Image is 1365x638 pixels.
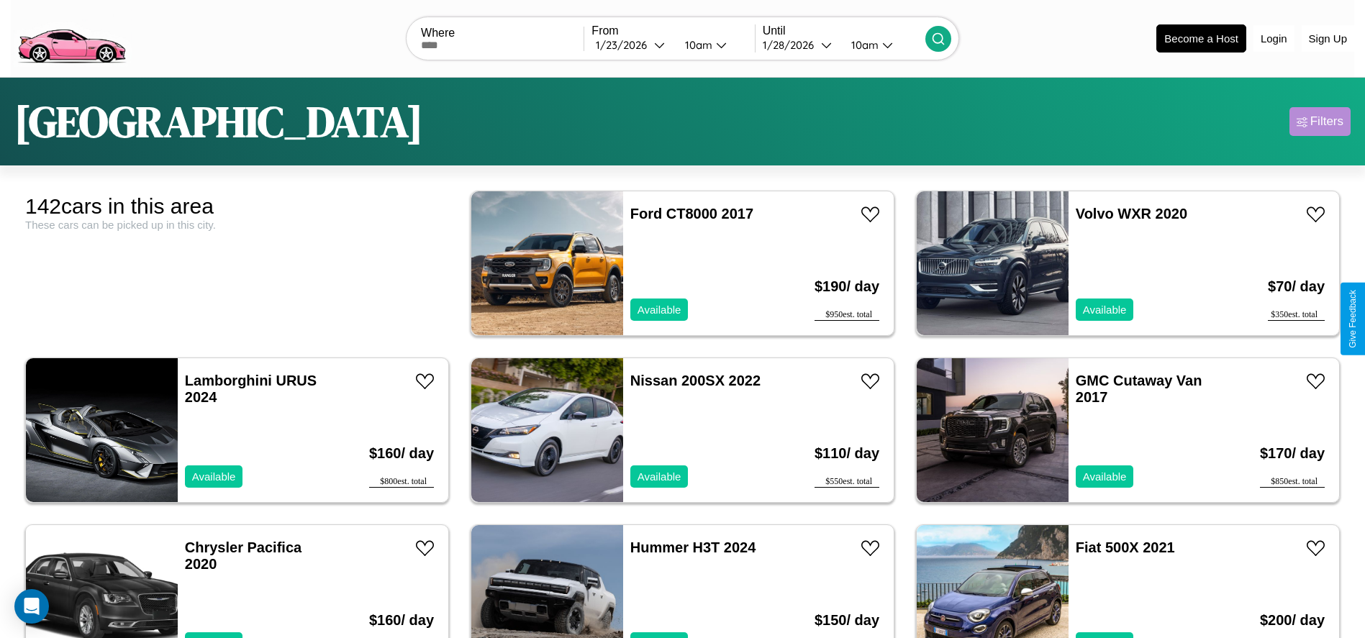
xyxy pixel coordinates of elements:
[638,300,681,319] p: Available
[1253,25,1294,52] button: Login
[1156,24,1246,53] button: Become a Host
[591,24,754,37] label: From
[678,38,716,52] div: 10am
[630,373,761,388] a: Nissan 200SX 2022
[1348,290,1358,348] div: Give Feedback
[25,194,449,219] div: 142 cars in this area
[596,38,654,52] div: 1 / 23 / 2026
[763,38,821,52] div: 1 / 28 / 2026
[630,206,753,222] a: Ford CT8000 2017
[1289,107,1351,136] button: Filters
[1260,476,1325,488] div: $ 850 est. total
[1076,539,1175,555] a: Fiat 500X 2021
[591,37,673,53] button: 1/23/2026
[14,92,423,151] h1: [GEOGRAPHIC_DATA]
[1076,206,1187,222] a: Volvo WXR 2020
[674,37,755,53] button: 10am
[1083,300,1127,319] p: Available
[369,431,434,476] h3: $ 160 / day
[185,539,301,572] a: Chrysler Pacifica 2020
[763,24,925,37] label: Until
[1076,373,1202,405] a: GMC Cutaway Van 2017
[11,7,132,67] img: logo
[815,264,879,309] h3: $ 190 / day
[1302,25,1354,52] button: Sign Up
[1310,114,1343,129] div: Filters
[185,373,317,405] a: Lamborghini URUS 2024
[630,539,756,555] a: Hummer H3T 2024
[840,37,925,53] button: 10am
[1083,467,1127,486] p: Available
[369,476,434,488] div: $ 800 est. total
[421,27,584,40] label: Where
[815,431,879,476] h3: $ 110 / day
[1268,264,1325,309] h3: $ 70 / day
[638,467,681,486] p: Available
[25,219,449,231] div: These cars can be picked up in this city.
[1260,431,1325,476] h3: $ 170 / day
[1268,309,1325,321] div: $ 350 est. total
[192,467,236,486] p: Available
[815,476,879,488] div: $ 550 est. total
[14,589,49,624] div: Open Intercom Messenger
[844,38,882,52] div: 10am
[815,309,879,321] div: $ 950 est. total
